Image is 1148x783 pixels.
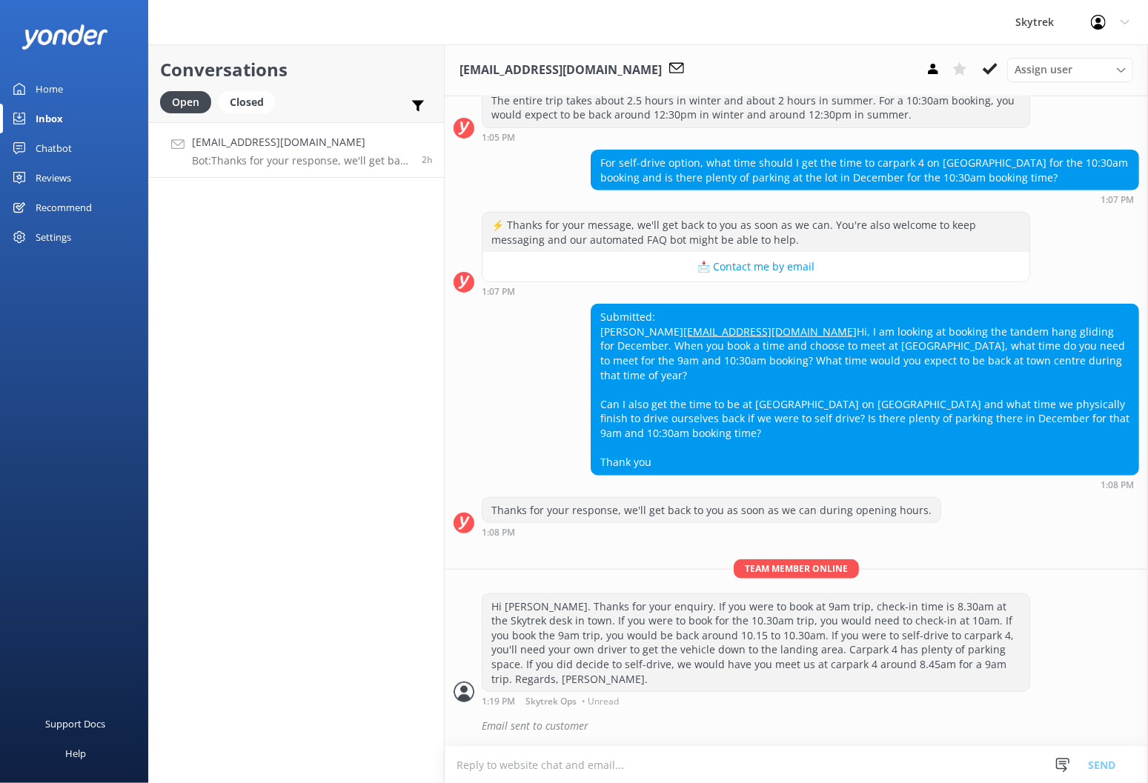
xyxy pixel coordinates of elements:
a: Open [160,93,219,110]
h4: [EMAIL_ADDRESS][DOMAIN_NAME] [192,134,411,150]
span: • Unread [582,697,619,706]
h3: [EMAIL_ADDRESS][DOMAIN_NAME] [459,61,662,80]
div: 01:07pm 19-Aug-2025 (UTC +12:00) Pacific/Auckland [591,194,1139,204]
a: [EMAIL_ADDRESS][DOMAIN_NAME] [683,324,857,339]
p: Bot: Thanks for your response, we'll get back to you as soon as we can during opening hours. [192,154,411,167]
div: 01:08pm 19-Aug-2025 (UTC +12:00) Pacific/Auckland [482,527,941,537]
div: Closed [219,91,275,113]
span: Assign user [1015,61,1072,78]
a: [EMAIL_ADDRESS][DOMAIN_NAME]Bot:Thanks for your response, we'll get back to you as soon as we can... [149,122,444,178]
div: Assign User [1007,58,1133,81]
strong: 1:07 PM [482,287,515,296]
strong: 1:05 PM [482,133,515,142]
div: Support Docs [46,709,106,739]
div: Settings [36,222,71,252]
div: 01:08pm 19-Aug-2025 (UTC +12:00) Pacific/Auckland [591,479,1139,490]
strong: 1:07 PM [1101,196,1134,204]
strong: 1:19 PM [482,697,515,706]
div: Open [160,91,211,113]
div: Home [36,74,63,104]
div: 01:07pm 19-Aug-2025 (UTC +12:00) Pacific/Auckland [482,286,1030,296]
h2: Conversations [160,56,433,84]
div: 01:19pm 19-Aug-2025 (UTC +12:00) Pacific/Auckland [482,696,1030,706]
a: Closed [219,93,282,110]
div: For self-drive option, what time should I get the time to carpark 4 on [GEOGRAPHIC_DATA] for the ... [591,150,1138,190]
strong: 1:08 PM [1101,481,1134,490]
div: Thanks for your response, we'll get back to you as soon as we can during opening hours. [482,498,940,523]
div: Inbox [36,104,63,133]
span: 01:08pm 19-Aug-2025 (UTC +12:00) Pacific/Auckland [422,153,433,166]
span: Skytrek Ops [525,697,577,706]
div: Reviews [36,163,71,193]
strong: 1:08 PM [482,528,515,537]
div: Hi [PERSON_NAME]. Thanks for your enquiry. If you were to book at 9am trip, check-in time is 8.30... [482,594,1029,692]
div: Email sent to customer [482,713,1139,739]
span: Team member online [734,559,859,578]
div: 01:05pm 19-Aug-2025 (UTC +12:00) Pacific/Auckland [482,132,1030,142]
div: Submitted: [PERSON_NAME] Hi, I am looking at booking the tandem hang gliding for December. When y... [591,304,1138,475]
img: yonder-white-logo.png [22,24,107,49]
div: 2025-08-19T01:22:21.590 [454,713,1139,739]
div: Chatbot [36,133,72,163]
div: The entire trip takes about 2.5 hours in winter and about 2 hours in summer. For a 10:30am bookin... [482,88,1029,127]
div: Recommend [36,193,92,222]
button: 📩 Contact me by email [482,252,1029,281]
div: ⚡ Thanks for your message, we'll get back to you as soon as we can. You're also welcome to keep m... [482,213,1029,252]
div: Help [65,739,86,768]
